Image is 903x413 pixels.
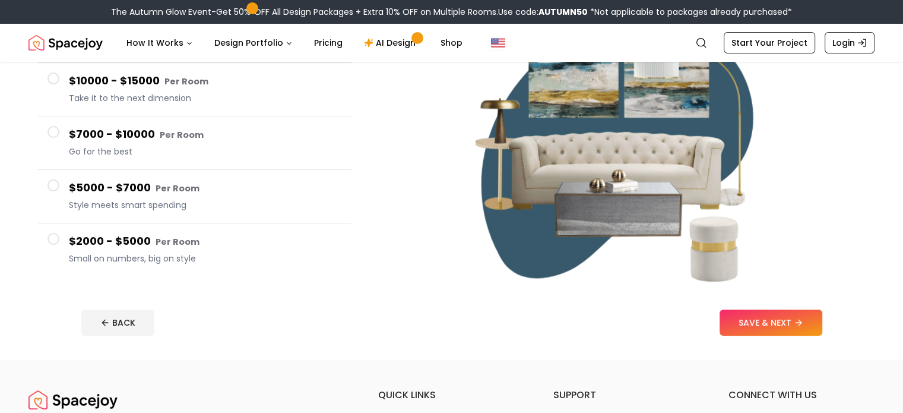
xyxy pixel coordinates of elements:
a: Spacejoy [28,388,118,412]
button: $2000 - $5000 Per RoomSmall on numbers, big on style [38,223,351,276]
b: AUTUMN50 [538,6,588,18]
img: Spacejoy Logo [28,388,118,412]
button: SAVE & NEXT [720,310,822,336]
span: *Not applicable to packages already purchased* [588,6,792,18]
h6: support [553,388,700,402]
img: United States [491,36,505,50]
span: Go for the best [69,146,342,157]
nav: Main [117,31,472,55]
span: Style meets smart spending [69,199,342,211]
span: Use code: [498,6,588,18]
small: Per Room [156,236,199,248]
span: Take it to the next dimension [69,92,342,104]
button: BACK [81,310,154,336]
a: AI Design [354,31,429,55]
div: The Autumn Glow Event-Get 50% OFF All Design Packages + Extra 10% OFF on Multiple Rooms. [111,6,792,18]
small: Per Room [164,75,208,87]
img: Spacejoy Logo [28,31,103,55]
h4: $7000 - $10000 [69,126,342,143]
button: $5000 - $7000 Per RoomStyle meets smart spending [38,170,351,223]
h4: $5000 - $7000 [69,179,342,197]
a: Start Your Project [724,32,815,53]
button: How It Works [117,31,202,55]
h6: connect with us [728,388,875,402]
h6: quick links [378,388,525,402]
small: Per Room [160,129,204,141]
button: $7000 - $10000 Per RoomGo for the best [38,116,351,170]
button: Design Portfolio [205,31,302,55]
span: Small on numbers, big on style [69,253,342,264]
h4: $10000 - $15000 [69,72,342,90]
small: Per Room [156,182,199,194]
nav: Global [28,24,875,62]
a: Spacejoy [28,31,103,55]
a: Pricing [305,31,352,55]
a: Login [825,32,875,53]
button: $10000 - $15000 Per RoomTake it to the next dimension [38,63,351,116]
a: Shop [431,31,472,55]
h4: $2000 - $5000 [69,233,342,250]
